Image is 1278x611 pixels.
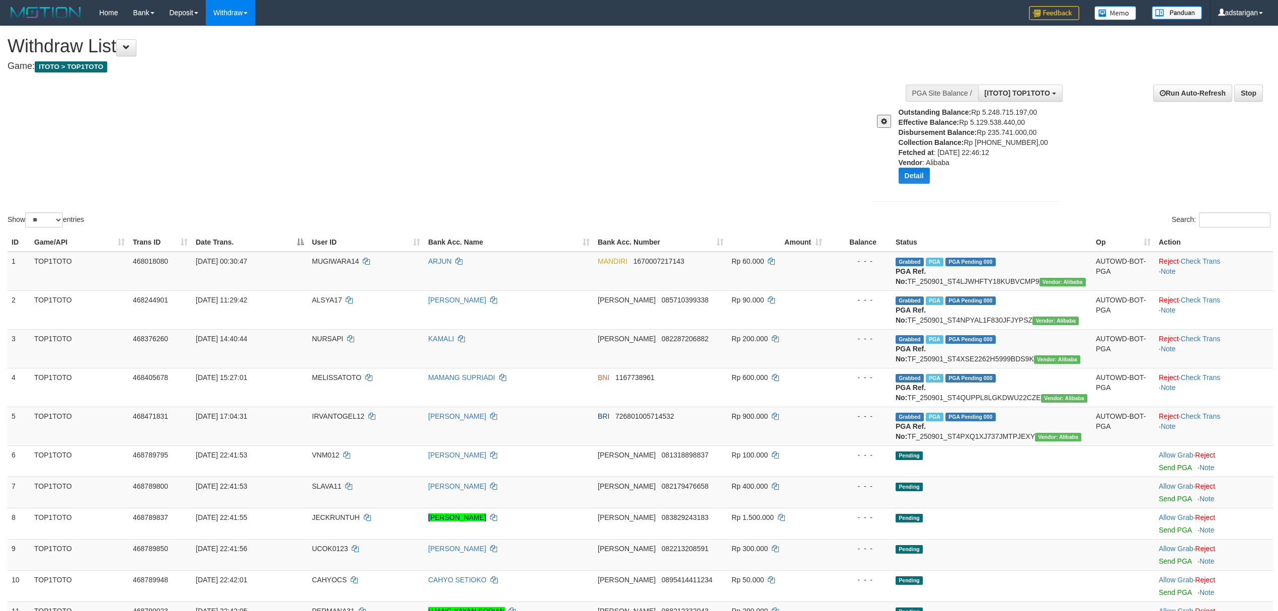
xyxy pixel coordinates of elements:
span: Rp 600.000 [732,373,768,381]
span: [DATE] 22:41:55 [196,513,247,521]
span: Rp 60.000 [732,257,764,265]
span: 468789795 [133,451,168,459]
span: ALSYA17 [312,296,342,304]
td: AUTOWD-BOT-PGA [1092,252,1155,291]
td: TOP1TOTO [30,539,129,570]
span: PGA Pending [945,335,996,344]
td: TOP1TOTO [30,407,129,445]
a: Check Trans [1181,296,1221,304]
span: [DATE] 14:40:44 [196,335,247,343]
td: TF_250901_ST4LJWHFTY18KUBVCMP9 [892,252,1092,291]
a: Reject [1195,482,1215,490]
td: TOP1TOTO [30,508,129,539]
td: · [1155,570,1273,601]
div: Rp 5.248.715.197,00 Rp 5.129.538.440,00 Rp 235.741.000,00 Rp [PHONE_NUMBER],00 : [DATE] 22:46:12 ... [899,107,1068,191]
td: · [1155,445,1273,477]
span: 468789837 [133,513,168,521]
span: Pending [896,576,923,585]
span: · [1159,451,1195,459]
a: Note [1161,384,1176,392]
input: Search: [1199,212,1270,227]
a: Allow Grab [1159,576,1193,584]
a: Reject [1159,296,1179,304]
td: 7 [8,477,30,508]
span: [PERSON_NAME] [598,545,656,553]
a: [PERSON_NAME] [428,482,486,490]
span: Grabbed [896,296,924,305]
a: Allow Grab [1159,482,1193,490]
span: Copy 082287206882 to clipboard [662,335,708,343]
span: JECKRUNTUH [312,513,360,521]
b: PGA Ref. No: [896,267,926,285]
span: · [1159,482,1195,490]
b: PGA Ref. No: [896,306,926,324]
b: Effective Balance: [899,118,960,126]
td: AUTOWD-BOT-PGA [1092,407,1155,445]
span: PGA Pending [945,258,996,266]
span: [PERSON_NAME] [598,335,656,343]
span: Pending [896,545,923,554]
a: Reject [1159,335,1179,343]
span: 468789850 [133,545,168,553]
a: [PERSON_NAME] [428,296,486,304]
td: 2 [8,290,30,329]
a: Run Auto-Refresh [1153,85,1232,102]
span: [PERSON_NAME] [598,513,656,521]
button: Detail [899,168,930,184]
a: Note [1161,345,1176,353]
div: - - - [830,481,888,491]
td: TF_250901_ST4QUPPL8LGKDWU22CZE [892,368,1092,407]
span: [DATE] 22:41:56 [196,545,247,553]
td: 9 [8,539,30,570]
div: - - - [830,295,888,305]
span: Copy 081318898837 to clipboard [662,451,708,459]
td: 3 [8,329,30,368]
th: Amount: activate to sort column ascending [728,233,826,252]
b: Disbursement Balance: [899,128,977,136]
a: Reject [1159,373,1179,381]
a: Check Trans [1181,335,1221,343]
span: Copy 085710399338 to clipboard [662,296,708,304]
a: Reject [1195,513,1215,521]
td: TF_250901_ST4PXQ1XJ737JMTPJEXY [892,407,1092,445]
a: Stop [1234,85,1263,102]
span: [ITOTO] TOP1TOTO [985,89,1050,97]
b: Vendor [899,159,922,167]
td: TOP1TOTO [30,368,129,407]
span: Copy 1167738961 to clipboard [615,373,655,381]
a: [PERSON_NAME] [428,545,486,553]
a: Check Trans [1181,412,1221,420]
a: Send PGA [1159,464,1191,472]
td: TOP1TOTO [30,445,129,477]
span: Marked by adsalif [926,413,943,421]
a: Allow Grab [1159,513,1193,521]
div: - - - [830,372,888,383]
a: Send PGA [1159,557,1191,565]
td: TOP1TOTO [30,570,129,601]
span: BRI [598,412,609,420]
div: - - - [830,544,888,554]
span: · [1159,576,1195,584]
a: Note [1161,422,1176,430]
span: Rp 1.500.000 [732,513,774,521]
span: Rp 300.000 [732,545,768,553]
a: Allow Grab [1159,451,1193,459]
td: 1 [8,252,30,291]
a: Allow Grab [1159,545,1193,553]
span: [DATE] 11:29:42 [196,296,247,304]
td: AUTOWD-BOT-PGA [1092,290,1155,329]
span: Rp 200.000 [732,335,768,343]
span: Rp 900.000 [732,412,768,420]
span: Marked by adsdarwis [926,374,943,383]
span: 468018080 [133,257,168,265]
div: - - - [830,256,888,266]
span: Pending [896,451,923,460]
span: Rp 100.000 [732,451,768,459]
td: · [1155,539,1273,570]
span: 468789948 [133,576,168,584]
span: Pending [896,483,923,491]
th: Trans ID: activate to sort column ascending [129,233,192,252]
div: - - - [830,411,888,421]
span: [PERSON_NAME] [598,576,656,584]
b: Collection Balance: [899,138,964,146]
